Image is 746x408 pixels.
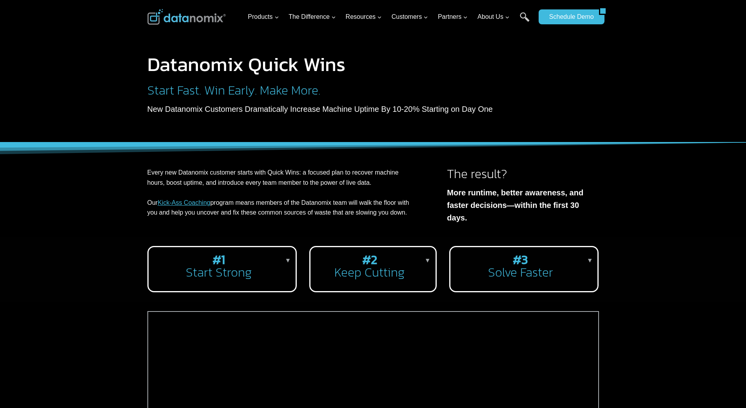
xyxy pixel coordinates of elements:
p: ▼ [285,255,291,266]
strong: #3 [513,250,528,269]
p: ▼ [587,255,593,266]
h1: Datanomix Quick Wins [147,55,513,74]
span: Resources [346,12,382,22]
img: Datanomix [147,9,226,25]
strong: More runtime, better awareness, and faster decisions—within the first 30 days. [447,188,583,222]
a: Schedule Demo [539,9,599,24]
strong: #1 [212,250,225,269]
a: Search [520,12,530,30]
p: New Datanomix Customers Dramatically Increase Machine Uptime By 10-20% Starting on Day One [147,103,513,115]
h2: Solve Faster [457,253,588,279]
strong: #2 [362,250,377,269]
span: The Difference [289,12,336,22]
span: Customers [392,12,428,22]
span: Products [248,12,279,22]
a: Kick-Ass Coaching [158,199,210,206]
p: Every new Datanomix customer starts with Quick Wins: a focused plan to recover machine hours, boo... [147,168,416,218]
span: About Us [477,12,510,22]
nav: Primary Navigation [245,4,535,30]
p: ▼ [425,255,431,266]
h2: Start Fast. Win Early. Make More. [147,84,513,97]
h2: Start Strong [155,253,287,279]
h2: Keep Cutting [317,253,426,279]
h2: The result? [447,168,599,180]
span: Partners [438,12,468,22]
